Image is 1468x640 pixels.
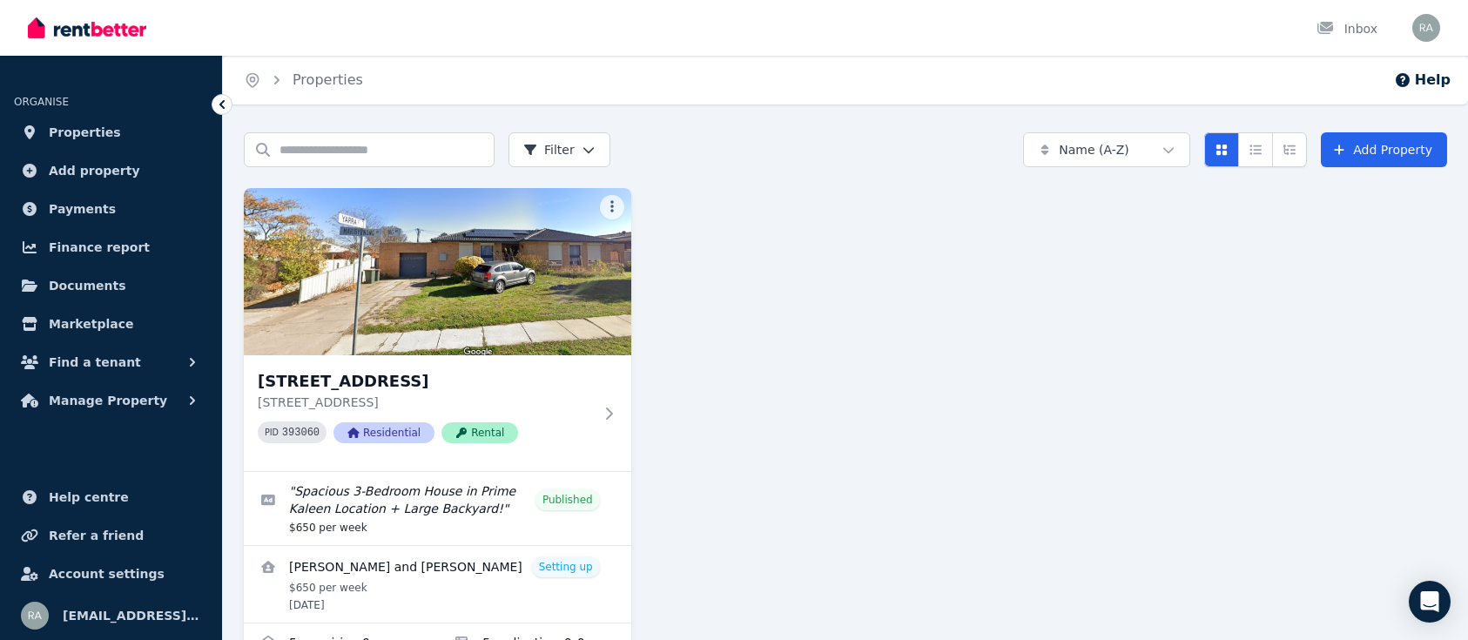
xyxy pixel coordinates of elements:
[1321,132,1447,167] a: Add Property
[49,352,141,373] span: Find a tenant
[14,192,208,226] a: Payments
[63,605,201,626] span: [EMAIL_ADDRESS][DOMAIN_NAME]
[1238,132,1273,167] button: Compact list view
[49,275,126,296] span: Documents
[244,546,631,623] a: View details for Glenn Rohrlach and Samantha Wren
[14,268,208,303] a: Documents
[14,383,208,418] button: Manage Property
[14,230,208,265] a: Finance report
[1059,141,1129,158] span: Name (A-Z)
[244,188,631,355] img: 96 Maribyrnong Ave, Kaleen
[49,160,140,181] span: Add property
[49,487,129,508] span: Help centre
[441,422,518,443] span: Rental
[14,96,69,108] span: ORGANISE
[1204,132,1307,167] div: View options
[14,556,208,591] a: Account settings
[600,195,624,219] button: More options
[223,56,384,104] nav: Breadcrumb
[49,525,144,546] span: Refer a friend
[508,132,610,167] button: Filter
[265,428,279,437] small: PID
[244,188,631,471] a: 96 Maribyrnong Ave, Kaleen[STREET_ADDRESS][STREET_ADDRESS]PID 393060ResidentialRental
[14,115,208,150] a: Properties
[282,427,320,439] code: 393060
[49,199,116,219] span: Payments
[14,345,208,380] button: Find a tenant
[1412,14,1440,42] img: rajnvijaya@gmail.com
[293,71,363,88] a: Properties
[244,472,631,545] a: Edit listing: Spacious 3-Bedroom House in Prime Kaleen Location + Large Backyard!
[523,141,575,158] span: Filter
[14,480,208,515] a: Help centre
[28,15,146,41] img: RentBetter
[14,307,208,341] a: Marketplace
[49,237,150,258] span: Finance report
[21,602,49,630] img: rajnvijaya@gmail.com
[14,518,208,553] a: Refer a friend
[1272,132,1307,167] button: Expanded list view
[49,563,165,584] span: Account settings
[49,313,133,334] span: Marketplace
[14,153,208,188] a: Add property
[1316,20,1377,37] div: Inbox
[258,394,593,411] p: [STREET_ADDRESS]
[1409,581,1451,623] div: Open Intercom Messenger
[333,422,434,443] span: Residential
[1394,70,1451,91] button: Help
[1023,132,1190,167] button: Name (A-Z)
[49,122,121,143] span: Properties
[49,390,167,411] span: Manage Property
[258,369,593,394] h3: [STREET_ADDRESS]
[1204,132,1239,167] button: Card view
